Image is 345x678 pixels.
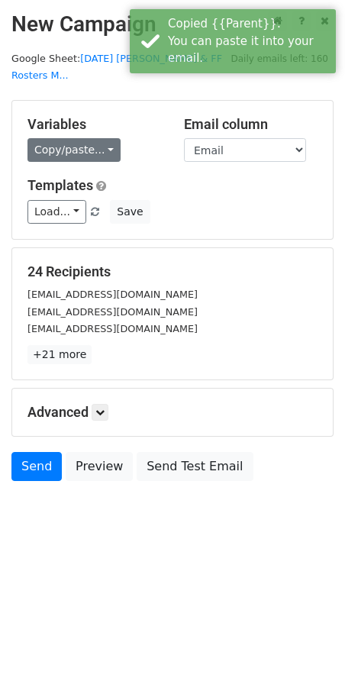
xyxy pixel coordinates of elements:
h2: New Campaign [11,11,334,37]
a: Preview [66,452,133,481]
small: [EMAIL_ADDRESS][DOMAIN_NAME] [27,323,198,334]
iframe: Chat Widget [269,605,345,678]
a: Templates [27,177,93,193]
small: Google Sheet: [11,53,222,82]
a: Copy/paste... [27,138,121,162]
a: Send Test Email [137,452,253,481]
a: Load... [27,200,86,224]
button: Save [110,200,150,224]
h5: 24 Recipients [27,263,318,280]
div: Copied {{Parent}}. You can paste it into your email. [168,15,330,67]
a: +21 more [27,345,92,364]
h5: Variables [27,116,161,133]
h5: Email column [184,116,318,133]
h5: Advanced [27,404,318,421]
a: Send [11,452,62,481]
a: [DATE] [PERSON_NAME] & FF Rosters M... [11,53,222,82]
small: [EMAIL_ADDRESS][DOMAIN_NAME] [27,306,198,318]
small: [EMAIL_ADDRESS][DOMAIN_NAME] [27,289,198,300]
